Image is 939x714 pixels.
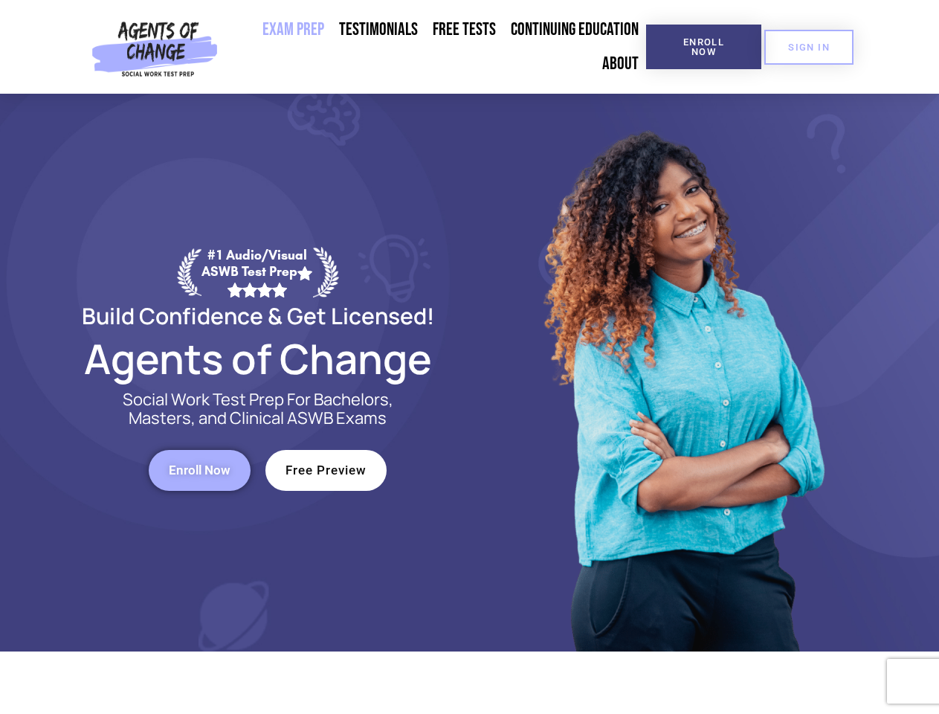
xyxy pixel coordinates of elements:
a: About [595,47,646,81]
a: Free Preview [265,450,387,491]
div: #1 Audio/Visual ASWB Test Prep [201,247,313,297]
span: SIGN IN [788,42,830,52]
a: SIGN IN [764,30,854,65]
a: Free Tests [425,13,503,47]
img: Website Image 1 (1) [533,94,830,652]
p: Social Work Test Prep For Bachelors, Masters, and Clinical ASWB Exams [106,390,410,428]
span: Enroll Now [169,464,230,477]
span: Enroll Now [670,37,738,57]
a: Enroll Now [646,25,761,69]
span: Free Preview [285,464,367,477]
nav: Menu [224,13,646,81]
h2: Build Confidence & Get Licensed! [46,305,470,327]
a: Continuing Education [503,13,646,47]
a: Exam Prep [255,13,332,47]
a: Enroll Now [149,450,251,491]
h2: Agents of Change [46,341,470,376]
a: Testimonials [332,13,425,47]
